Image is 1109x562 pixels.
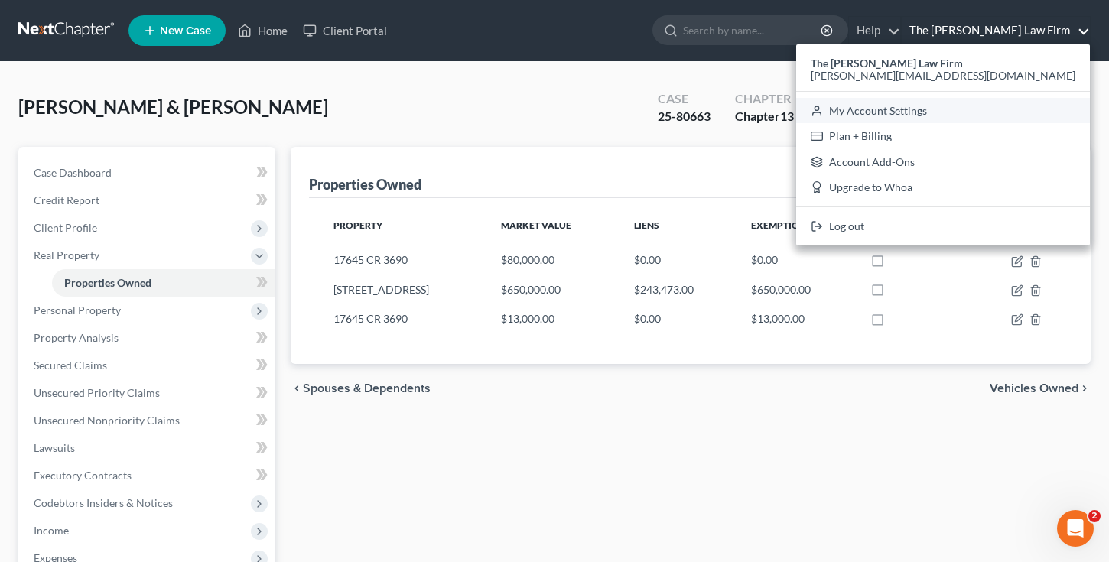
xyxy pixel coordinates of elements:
[990,382,1078,395] span: Vehicles Owned
[160,25,211,37] span: New Case
[796,98,1090,124] a: My Account Settings
[622,275,740,304] td: $243,473.00
[34,469,132,482] span: Executory Contracts
[321,210,489,245] th: Property
[309,175,421,193] div: Properties Owned
[295,17,395,44] a: Client Portal
[780,109,794,123] span: 13
[622,245,740,275] td: $0.00
[796,213,1090,239] a: Log out
[321,304,489,333] td: 17645 CR 3690
[34,166,112,179] span: Case Dashboard
[739,275,857,304] td: $650,000.00
[739,245,857,275] td: $0.00
[21,407,275,434] a: Unsecured Nonpriority Claims
[321,245,489,275] td: 17645 CR 3690
[34,496,173,509] span: Codebtors Insiders & Notices
[34,221,97,234] span: Client Profile
[811,69,1075,82] span: [PERSON_NAME][EMAIL_ADDRESS][DOMAIN_NAME]
[21,352,275,379] a: Secured Claims
[34,524,69,537] span: Income
[489,245,621,275] td: $80,000.00
[489,275,621,304] td: $650,000.00
[291,382,431,395] button: chevron_left Spouses & Dependents
[321,275,489,304] td: [STREET_ADDRESS]
[18,96,328,118] span: [PERSON_NAME] & [PERSON_NAME]
[21,159,275,187] a: Case Dashboard
[21,462,275,489] a: Executory Contracts
[1088,510,1101,522] span: 2
[34,304,121,317] span: Personal Property
[990,382,1091,395] button: Vehicles Owned chevron_right
[34,249,99,262] span: Real Property
[622,210,740,245] th: Liens
[34,193,99,206] span: Credit Report
[735,108,794,125] div: Chapter
[735,90,794,108] div: Chapter
[1078,382,1091,395] i: chevron_right
[34,331,119,344] span: Property Analysis
[811,57,963,70] strong: The [PERSON_NAME] Law Firm
[21,434,275,462] a: Lawsuits
[34,386,160,399] span: Unsecured Priority Claims
[683,16,823,44] input: Search by name...
[739,210,857,245] th: Exemptions
[34,359,107,372] span: Secured Claims
[796,175,1090,201] a: Upgrade to Whoa
[796,44,1090,245] div: The [PERSON_NAME] Law Firm
[64,276,151,289] span: Properties Owned
[658,90,711,108] div: Case
[622,304,740,333] td: $0.00
[489,210,621,245] th: Market Value
[489,304,621,333] td: $13,000.00
[1057,510,1094,547] iframe: Intercom live chat
[21,379,275,407] a: Unsecured Priority Claims
[902,17,1090,44] a: The [PERSON_NAME] Law Firm
[739,304,857,333] td: $13,000.00
[34,441,75,454] span: Lawsuits
[849,17,900,44] a: Help
[796,149,1090,175] a: Account Add-Ons
[230,17,295,44] a: Home
[291,382,303,395] i: chevron_left
[21,324,275,352] a: Property Analysis
[21,187,275,214] a: Credit Report
[658,108,711,125] div: 25-80663
[303,382,431,395] span: Spouses & Dependents
[52,269,275,297] a: Properties Owned
[796,123,1090,149] a: Plan + Billing
[34,414,180,427] span: Unsecured Nonpriority Claims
